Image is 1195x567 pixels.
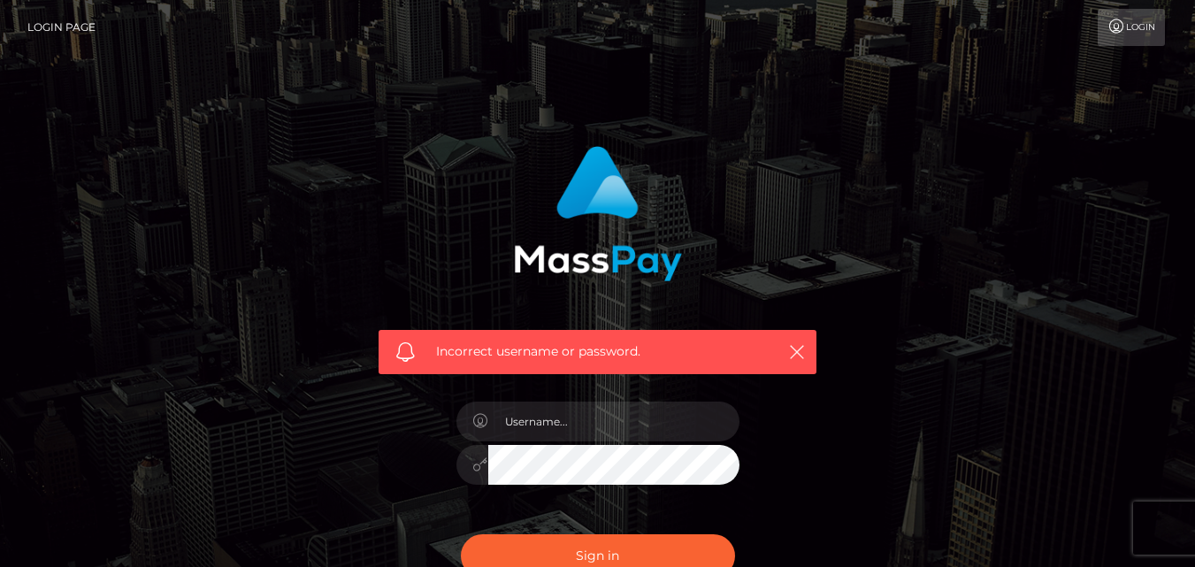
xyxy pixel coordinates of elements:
[436,342,759,361] span: Incorrect username or password.
[488,402,739,441] input: Username...
[1098,9,1165,46] a: Login
[514,146,682,281] img: MassPay Login
[27,9,96,46] a: Login Page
